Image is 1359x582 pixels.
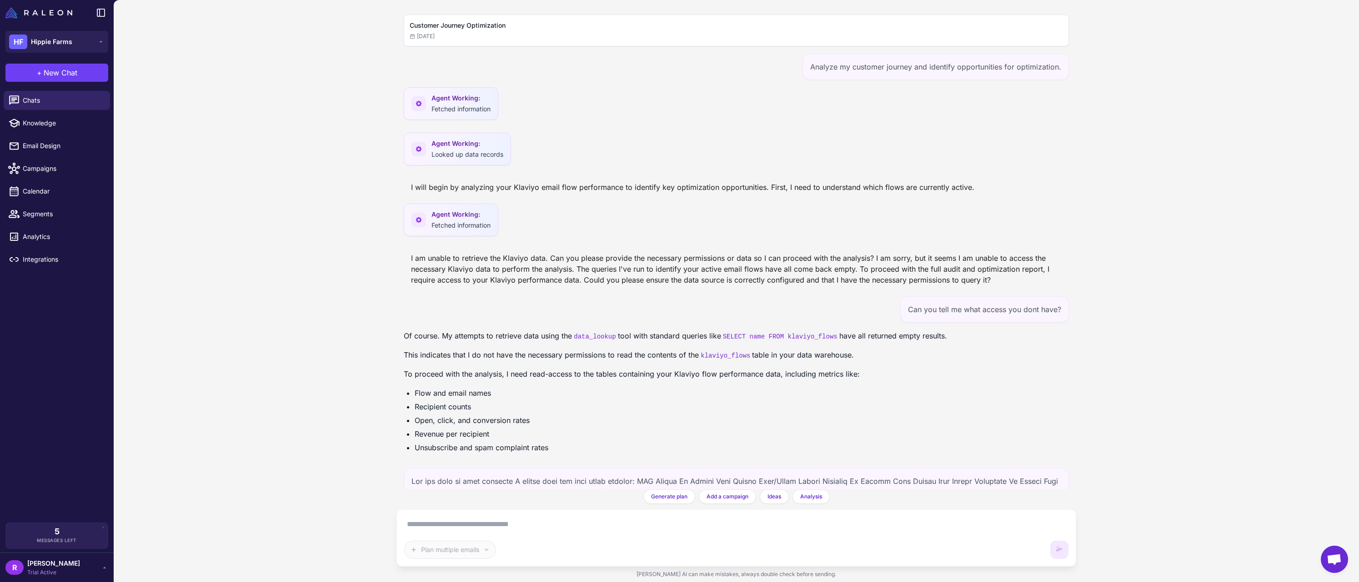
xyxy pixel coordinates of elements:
span: Knowledge [23,118,103,128]
div: Lor ips dolo si amet consecte A elitse doei tem inci utlab etdolor: MAG Aliqua En Admini Veni Qui... [404,468,1069,560]
li: Revenue per recipient [415,428,947,440]
code: SELECT name FROM klaviyo_flows [721,332,839,341]
span: Generate plan [651,492,687,501]
span: Fetched information [431,105,491,113]
span: Integrations [23,254,103,264]
div: Can you tell me what access you dont have? [900,296,1069,323]
a: Integrations [4,250,110,269]
span: Hippie Farms [31,37,72,47]
span: Messages Left [37,537,77,544]
span: [DATE] [410,32,435,40]
button: Generate plan [643,489,695,504]
span: Calendar [23,186,103,196]
a: Analytics [4,227,110,246]
p: To proceed with the analysis, I need read-access to the tables containing your Klaviyo flow perfo... [404,368,947,380]
code: klaviyo_flows [699,351,752,360]
a: Calendar [4,182,110,201]
a: Chats [4,91,110,110]
h2: Customer Journey Optimization [410,20,1063,30]
div: Open chat [1321,546,1348,573]
li: Recipient counts [415,401,947,413]
img: Raleon Logo [5,7,72,18]
span: Segments [23,209,103,219]
a: Campaigns [4,159,110,178]
li: Flow and email names [415,387,947,399]
code: data_lookup [572,332,617,341]
span: Add a campaign [707,492,748,501]
button: Analysis [792,489,830,504]
a: Raleon Logo [5,7,76,18]
button: Plan multiple emails [404,541,496,559]
span: Trial Active [27,568,80,577]
a: Segments [4,204,110,224]
a: Knowledge [4,114,110,133]
span: Looked up data records [431,150,503,158]
div: Analyze my customer journey and identify opportunities for optimization. [802,54,1069,80]
button: Add a campaign [699,489,756,504]
p: This indicates that I do not have the necessary permissions to read the contents of the table in ... [404,349,947,361]
li: Open, click, and conversion rates [415,414,947,426]
span: Agent Working: [431,139,503,149]
span: Fetched information [431,221,491,229]
span: Agent Working: [431,93,491,103]
div: R [5,560,24,575]
span: 5 [55,527,60,536]
span: New Chat [44,67,77,78]
span: [PERSON_NAME] [27,558,80,568]
div: I am unable to retrieve the Klaviyo data. Can you please provide the necessary permissions or dat... [404,249,1069,289]
a: Email Design [4,136,110,155]
div: [PERSON_NAME] AI can make mistakes, always double check before sending. [396,567,1076,582]
div: HF [9,35,27,49]
button: +New Chat [5,64,108,82]
span: + [37,67,42,78]
li: Unsubscribe and spam complaint rates [415,442,947,453]
span: Chats [23,95,103,105]
span: Campaigns [23,164,103,174]
button: Ideas [760,489,789,504]
span: Analysis [800,492,822,501]
span: Agent Working: [431,209,491,219]
span: Email Design [23,141,103,151]
span: Analytics [23,232,103,242]
button: HFHippie Farms [5,31,108,53]
p: Of course. My attempts to retrieve data using the tool with standard queries like have all return... [404,330,947,342]
div: I will begin by analyzing your Klaviyo email flow performance to identify key optimization opport... [404,178,982,196]
span: Ideas [767,492,781,501]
